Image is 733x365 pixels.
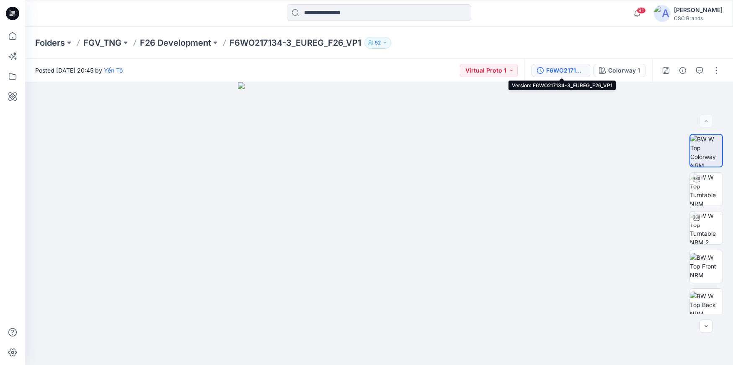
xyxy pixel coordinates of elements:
a: FGV_TNG [83,37,121,49]
button: F6WO217134-3_EUREG_F26_VP1 [532,64,590,77]
button: Details [676,64,689,77]
p: F6WO217134-3_EUREG_F26_VP1 [230,37,361,49]
img: eyJhbGciOiJIUzI1NiIsImtpZCI6IjAiLCJzbHQiOiJzZXMiLCJ0eXAiOiJKV1QifQ.eyJkYXRhIjp7InR5cGUiOiJzdG9yYW... [238,82,520,365]
img: BW W Top Front NRM [690,253,723,279]
div: F6WO217134-3_EUREG_F26_VP1 [546,66,585,75]
img: avatar [654,5,671,22]
img: BW W Top Colorway NRM [690,135,722,167]
div: CSC Brands [674,15,723,21]
img: BW W Top Turntable NRM 2 [690,211,723,244]
a: F26 Development [140,37,211,49]
div: [PERSON_NAME] [674,5,723,15]
button: 52 [364,37,391,49]
span: 91 [637,7,646,14]
img: BW W Top Back NRM [690,292,723,318]
a: Yến Tô [104,67,123,74]
p: 52 [375,38,381,47]
img: BW W Top Turntable NRM [690,173,723,206]
a: Folders [35,37,65,49]
div: Colorway 1 [608,66,640,75]
button: Colorway 1 [594,64,645,77]
span: Posted [DATE] 20:45 by [35,66,123,75]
